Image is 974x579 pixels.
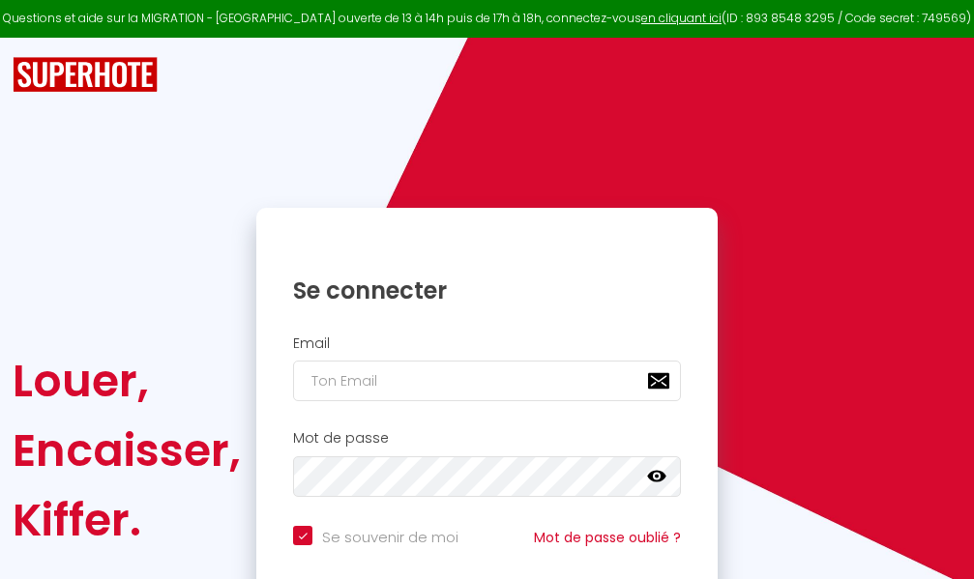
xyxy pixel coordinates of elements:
input: Ton Email [293,361,681,401]
a: Mot de passe oublié ? [534,528,681,547]
div: Louer, [13,346,241,416]
h2: Mot de passe [293,430,681,447]
img: SuperHote logo [13,57,158,93]
h2: Email [293,335,681,352]
a: en cliquant ici [641,10,722,26]
div: Encaisser, [13,416,241,485]
h1: Se connecter [293,275,681,305]
div: Kiffer. [13,485,241,555]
